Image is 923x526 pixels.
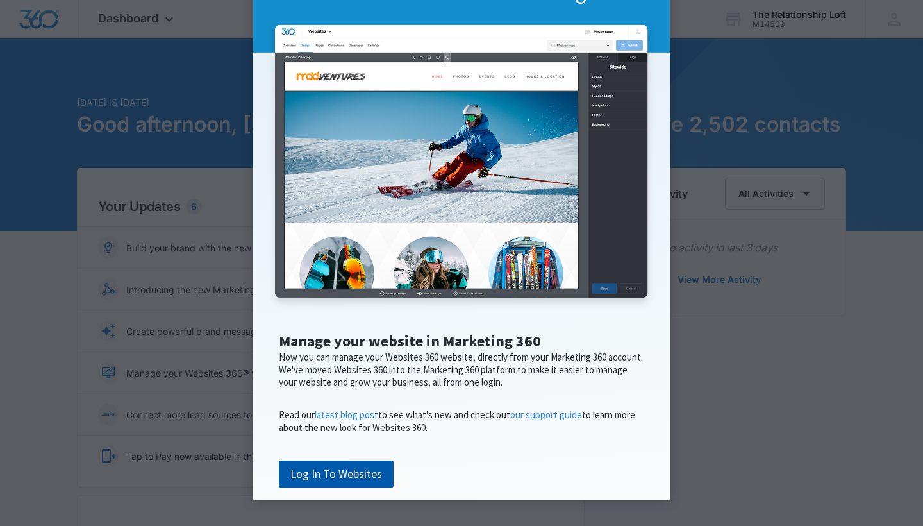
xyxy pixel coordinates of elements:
[279,331,541,351] span: Manage your website in Marketing 360
[279,461,394,488] a: Log In To Websites
[315,409,378,421] a: latest blog post
[279,351,643,388] span: Now you can manage your Websites 360 website, directly from your Marketing 360 account. We've mov...
[279,409,635,434] span: Read our to see what's new and check out to learn more about the new look for Websites 360.
[510,409,582,421] a: our support guide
